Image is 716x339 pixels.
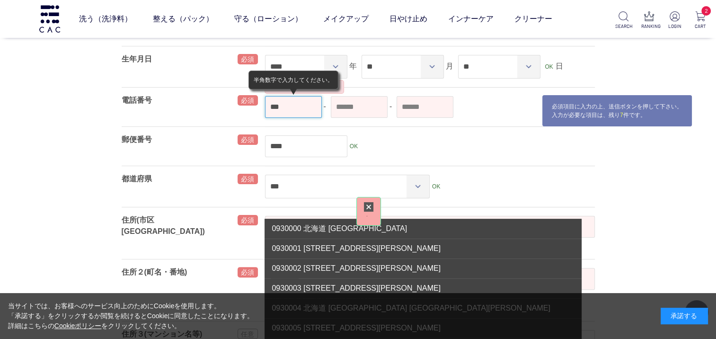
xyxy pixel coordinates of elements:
[615,23,632,30] p: SEARCH
[389,6,427,32] a: 日やけ止め
[692,23,708,30] p: CART
[265,259,581,278] span: 0930002 [STREET_ADDRESS][PERSON_NAME]
[430,181,442,192] div: OK
[641,23,657,30] p: RANKING
[641,11,657,30] a: RANKING
[661,308,708,324] div: 承諾する
[542,61,555,72] div: OK
[692,11,708,30] a: 2 CART
[265,239,581,259] span: 0930001 [STREET_ADDRESS][PERSON_NAME]
[152,6,213,32] a: 整える（パック）
[79,6,132,32] a: 洗う（洗浄料）
[542,95,692,127] div: 必須項目に入力の上、送信ボタンを押して下さい。 入力が必要な項目は、残り 件です。
[122,96,152,104] label: 電話番号
[666,11,683,30] a: LOGIN
[366,214,371,218] div: -
[615,11,632,30] a: SEARCH
[8,301,254,331] div: 当サイトでは、お客様へのサービス向上のためにCookieを使用します。 「承諾する」をクリックするか閲覧を続けるとCookieに同意したことになります。 詳細はこちらの をクリックしてください。
[234,6,302,32] a: 守る（ローション）
[620,112,623,118] span: 7
[323,6,368,32] a: メイクアップ
[54,322,102,330] a: Cookieポリシー
[265,62,563,70] span: 年 月 日
[122,135,152,143] label: 郵便番号
[122,175,152,183] label: 都道府県
[666,23,683,30] p: LOGIN
[248,71,338,89] div: 半角数字で入力してください。
[38,5,62,32] img: logo
[347,141,360,152] div: OK
[701,6,711,16] span: 2
[122,268,187,276] label: 住所２(町名・番地)
[265,219,581,239] span: 0930000 北海道 [GEOGRAPHIC_DATA]
[448,6,493,32] a: インナーケア
[122,216,205,235] label: 住所(市区[GEOGRAPHIC_DATA])
[265,278,581,298] span: 0930003 [STREET_ADDRESS][PERSON_NAME]
[364,202,373,212] img: close_right_jp.png
[122,55,152,63] label: 生年月日
[265,102,456,110] span: - -
[514,6,552,32] a: クリーナー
